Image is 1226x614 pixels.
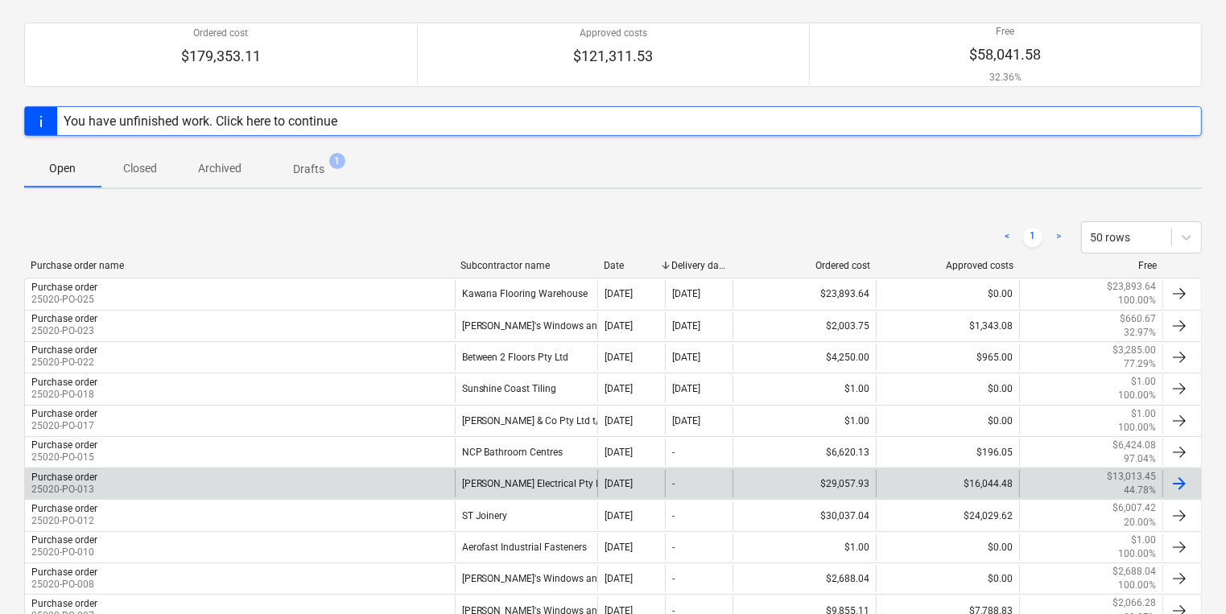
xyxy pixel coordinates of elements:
[970,71,1042,84] p: 32.36%
[672,352,700,363] div: [DATE]
[1120,312,1156,326] p: $660.67
[1107,470,1156,484] p: $13,013.45
[970,45,1042,64] p: $58,041.58
[31,313,97,324] div: Purchase order
[733,407,876,435] div: $1.00
[605,510,633,521] div: [DATE]
[733,312,876,340] div: $2,003.75
[876,565,1019,592] div: $0.00
[997,228,1017,247] a: Previous page
[181,47,261,66] p: $179,353.11
[605,383,633,394] div: [DATE]
[605,260,659,271] div: Date
[455,280,598,307] div: Kawana Flooring Warehouse
[733,534,876,561] div: $1.00
[672,573,675,584] div: -
[876,501,1019,529] div: $24,029.62
[1124,357,1156,371] p: 77.29%
[1118,547,1156,561] p: 100.00%
[293,161,324,178] p: Drafts
[455,565,598,592] div: [PERSON_NAME]'s Windows and Doors
[876,312,1019,340] div: $1,343.08
[1118,294,1156,307] p: 100.00%
[455,534,598,561] div: Aerofast Industrial Fasteners
[876,344,1019,371] div: $965.00
[605,573,633,584] div: [DATE]
[1112,439,1156,452] p: $6,424.08
[31,472,97,483] div: Purchase order
[460,260,591,271] div: Subcontractor name
[455,439,598,466] div: NCP Bathroom Centres
[31,567,97,578] div: Purchase order
[31,439,97,451] div: Purchase order
[121,160,159,177] p: Closed
[31,356,97,369] p: 25020-PO-022
[672,478,675,489] div: -
[1118,389,1156,402] p: 100.00%
[1112,565,1156,579] p: $2,688.04
[455,312,598,340] div: [PERSON_NAME]'s Windows and Doors
[31,282,97,293] div: Purchase order
[740,260,870,271] div: Ordered cost
[733,439,876,466] div: $6,620.13
[31,598,97,609] div: Purchase order
[672,510,675,521] div: -
[181,27,261,40] p: Ordered cost
[876,534,1019,561] div: $0.00
[1131,375,1156,389] p: $1.00
[1112,344,1156,357] p: $3,285.00
[605,542,633,553] div: [DATE]
[1124,452,1156,466] p: 97.04%
[1124,326,1156,340] p: 32.97%
[329,153,345,169] span: 1
[883,260,1013,271] div: Approved costs
[672,415,700,427] div: [DATE]
[1118,421,1156,435] p: 100.00%
[733,501,876,529] div: $30,037.04
[455,375,598,402] div: Sunshine Coast Tiling
[31,324,97,338] p: 25020-PO-023
[31,344,97,356] div: Purchase order
[1124,484,1156,497] p: 44.78%
[672,288,700,299] div: [DATE]
[605,478,633,489] div: [DATE]
[31,388,97,402] p: 25020-PO-018
[455,407,598,435] div: [PERSON_NAME] & Co Pty Ltd t/a Floortec Seamless Coatings
[31,546,97,559] p: 25020-PO-010
[31,419,97,433] p: 25020-PO-017
[1112,501,1156,515] p: $6,007.42
[1124,516,1156,530] p: 20.00%
[970,25,1042,39] p: Free
[1112,596,1156,610] p: $2,066.28
[455,470,598,497] div: [PERSON_NAME] Electrical Pty Ltd
[876,375,1019,402] div: $0.00
[64,113,337,129] div: You have unfinished work. Click here to continue
[1118,579,1156,592] p: 100.00%
[31,514,97,528] p: 25020-PO-012
[574,47,654,66] p: $121,311.53
[574,27,654,40] p: Approved costs
[876,439,1019,466] div: $196.05
[733,344,876,371] div: $4,250.00
[733,375,876,402] div: $1.00
[31,408,97,419] div: Purchase order
[1146,537,1226,614] iframe: Chat Widget
[672,542,675,553] div: -
[672,320,700,332] div: [DATE]
[733,280,876,307] div: $23,893.64
[455,344,598,371] div: Between 2 Floors Pty Ltd
[31,578,97,591] p: 25020-PO-008
[733,470,876,497] div: $29,057.93
[198,160,241,177] p: Archived
[1131,407,1156,421] p: $1.00
[31,483,97,497] p: 25020-PO-013
[31,503,97,514] div: Purchase order
[43,160,82,177] p: Open
[605,415,633,427] div: [DATE]
[1107,280,1156,294] p: $23,893.64
[605,447,633,458] div: [DATE]
[876,470,1019,497] div: $16,044.48
[672,447,675,458] div: -
[1026,260,1157,271] div: Free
